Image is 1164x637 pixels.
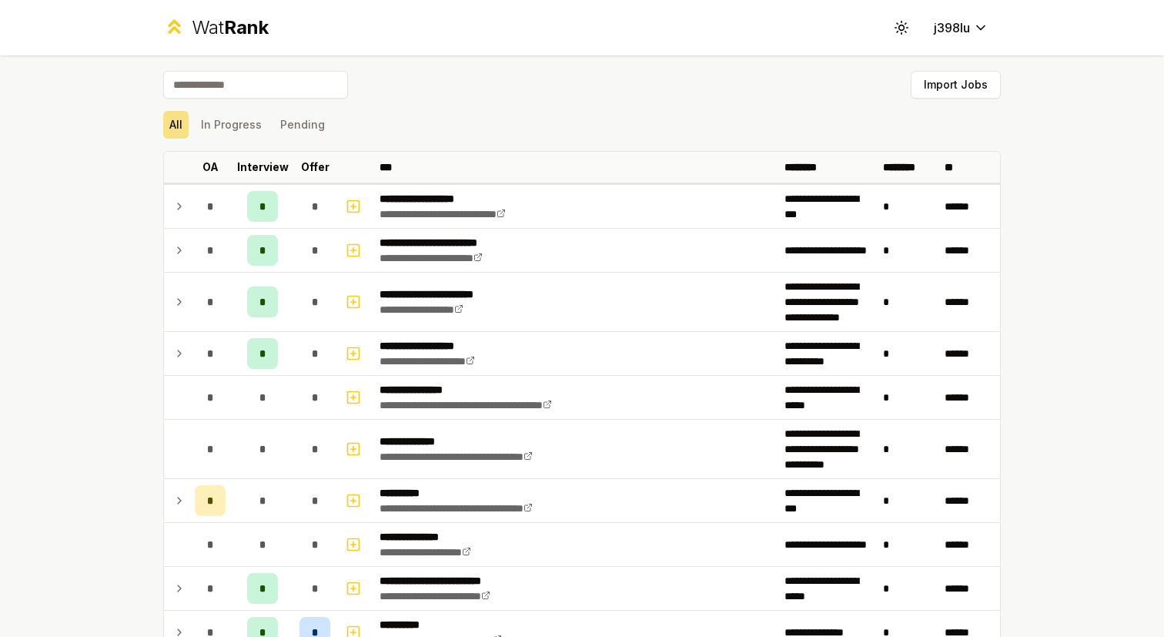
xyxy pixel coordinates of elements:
button: In Progress [195,111,268,139]
a: WatRank [163,15,269,40]
button: j398lu [921,14,1001,42]
p: Interview [237,159,289,175]
button: All [163,111,189,139]
span: j398lu [934,18,970,37]
button: Import Jobs [911,71,1001,99]
p: Offer [301,159,329,175]
button: Pending [274,111,331,139]
span: Rank [224,16,269,39]
p: OA [202,159,219,175]
div: Wat [192,15,269,40]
